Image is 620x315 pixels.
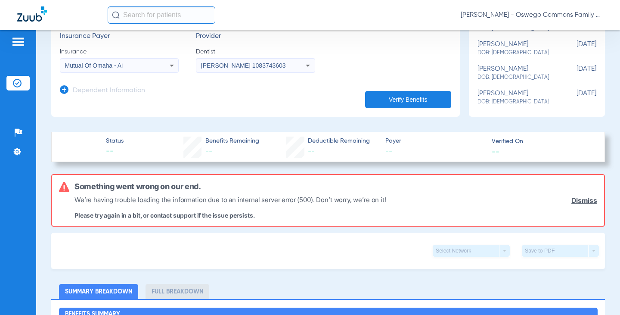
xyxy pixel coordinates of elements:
span: DOB: [DEMOGRAPHIC_DATA] [477,98,553,106]
li: Full Breakdown [146,284,209,299]
span: [DATE] [553,65,596,81]
a: Dismiss [571,196,597,205]
li: Summary Breakdown [59,284,138,299]
button: Verify Benefits [365,91,451,108]
span: DOB: [DEMOGRAPHIC_DATA] [477,49,553,57]
div: [PERSON_NAME] [477,41,553,56]
span: Dentist [196,47,315,56]
img: error-icon [59,182,69,192]
span: Insurance [60,47,179,56]
span: Status [106,137,124,146]
h3: Insurance Payer [60,32,179,41]
span: DOB: [DEMOGRAPHIC_DATA] [477,74,553,81]
span: Verified On [492,137,591,146]
h6: Something went wrong on our end. [74,182,201,191]
span: [DATE] [553,41,596,56]
p: Please try again in a bit, or contact support if the issue persists. [74,212,386,219]
h3: Provider [196,32,315,41]
span: [PERSON_NAME] - Oswego Commons Family Dental [461,11,603,19]
span: Deductible Remaining [308,137,370,146]
span: Benefits Remaining [205,137,259,146]
div: [PERSON_NAME] [477,65,553,81]
div: [PERSON_NAME] [477,90,553,106]
span: Payer [385,137,484,146]
img: hamburger-icon [11,37,25,47]
img: Zuub Logo [17,6,47,22]
span: -- [308,148,315,155]
span: -- [492,147,499,156]
span: -- [106,146,124,157]
img: Search Icon [112,11,120,19]
span: -- [205,148,212,155]
h3: Dependent Information [73,87,145,95]
span: [PERSON_NAME] 1083743603 [201,62,286,69]
input: Search for patients [108,6,215,24]
span: Mutual Of Omaha - Ai [65,62,123,69]
span: -- [385,146,484,157]
span: [DATE] [553,90,596,106]
p: We’re having trouble loading the information due to an internal server error (500). Don’t worry, ... [74,195,386,205]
